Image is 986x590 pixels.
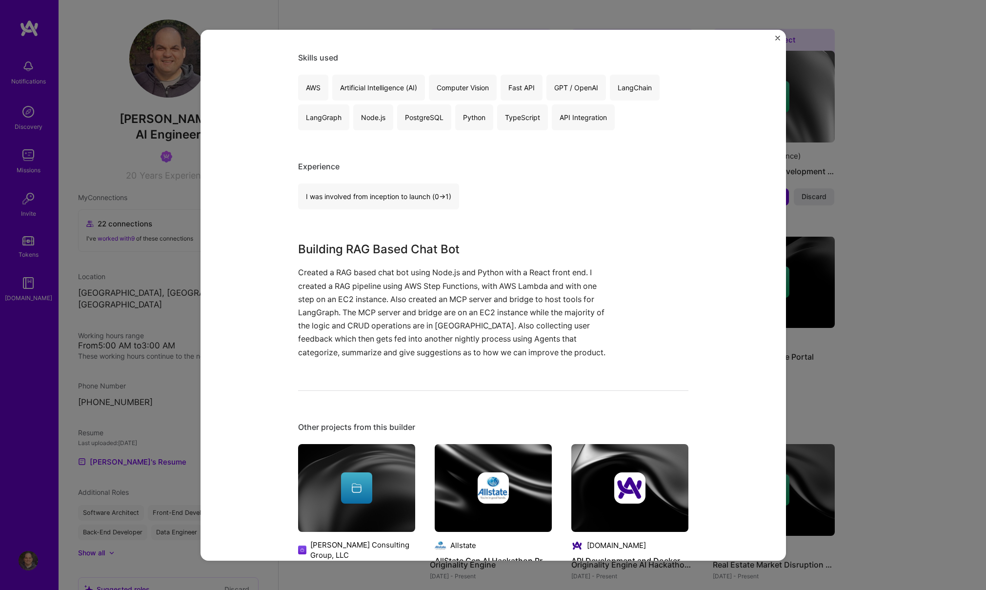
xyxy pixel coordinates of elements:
[310,540,415,560] div: [PERSON_NAME] Consulting Group, LLC
[614,472,645,504] img: Company logo
[435,540,446,551] img: Company logo
[435,554,552,567] h4: AllState Gen AI Hackathon Project
[397,104,451,130] div: PostgreSQL
[298,444,415,532] img: cover
[552,104,615,130] div: API Integration
[298,183,459,209] div: I was involved from inception to launch (0 -> 1)
[298,241,615,258] h3: Building RAG Based Chat Bot
[587,540,646,550] div: [DOMAIN_NAME]
[298,75,328,101] div: AWS
[298,422,688,432] div: Other projects from this builder
[298,104,349,130] div: LangGraph
[775,35,780,45] button: Close
[497,104,548,130] div: TypeScript
[353,104,393,130] div: Node.js
[571,540,583,551] img: Company logo
[298,266,615,359] p: Created a RAG based chat bot using Node.js and Python with a React front end. I created a RAG pip...
[450,540,476,550] div: Allstate
[478,472,509,504] img: Company logo
[435,444,552,532] img: cover
[610,75,660,101] div: LangChain
[298,544,307,556] img: Company logo
[298,162,688,172] div: Experience
[332,75,425,101] div: Artificial Intelligence (AI)
[455,104,493,130] div: Python
[546,75,606,101] div: GPT / OpenAI
[571,554,688,567] h4: API Development and Docker Integration
[298,53,688,63] div: Skills used
[429,75,497,101] div: Computer Vision
[571,444,688,532] img: cover
[501,75,543,101] div: Fast API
